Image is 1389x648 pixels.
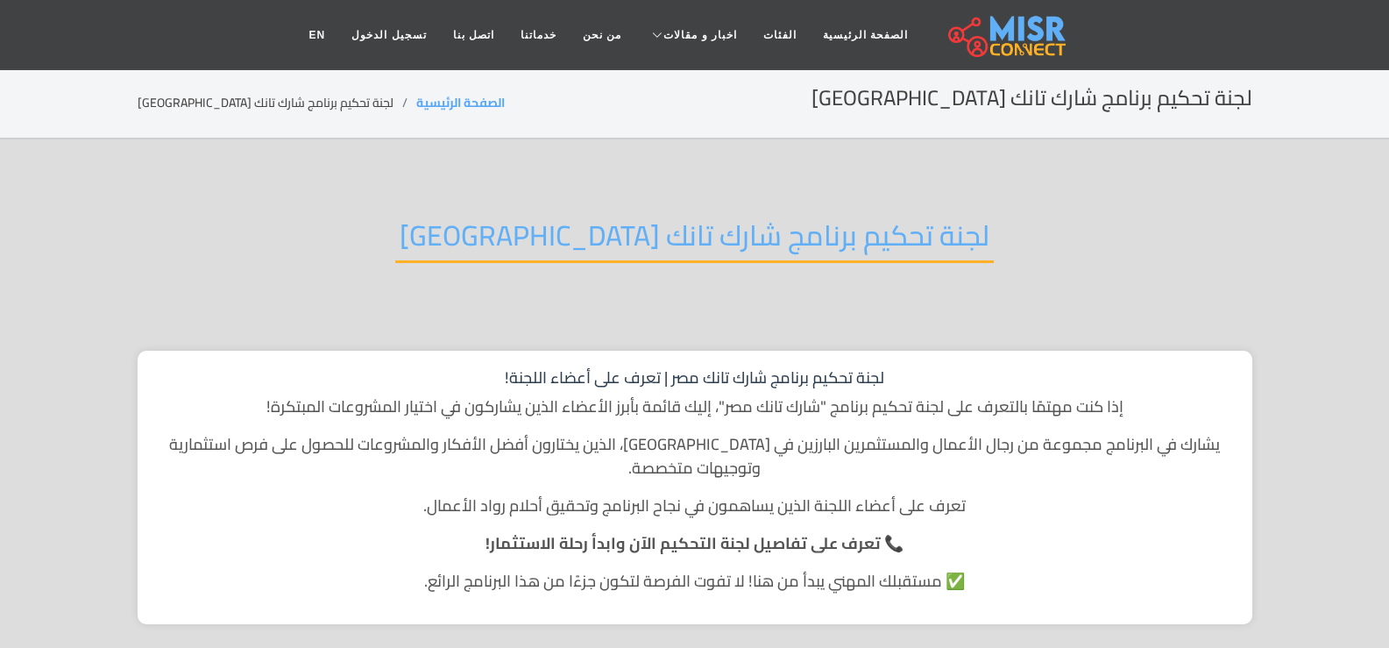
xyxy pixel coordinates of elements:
[155,569,1235,593] p: ✅ مستقبلك المهني يبدأ من هنا! لا تفوت الفرصة لتكون جزءًا من هذا البرنامج الرائع.
[155,395,1235,418] p: إذا كنت مهتمًا بالتعرف على لجنة تحكيم برنامج "شارك تانك مصر"، إليك قائمة بأبرز الأعضاء الذين يشار...
[634,18,750,52] a: اخبار و مقالات
[663,27,737,43] span: اخبار و مقالات
[395,218,994,263] h2: لجنة تحكيم برنامج شارك تانك [GEOGRAPHIC_DATA]
[811,86,1252,111] h2: لجنة تحكيم برنامج شارك تانك [GEOGRAPHIC_DATA]
[440,18,507,52] a: اتصل بنا
[155,368,1235,388] h1: لجنة تحكيم برنامج شارك تانك مصر | تعرف على أعضاء اللجنة!
[155,432,1235,480] p: يشارك في البرنامج مجموعة من رجال الأعمال والمستثمرين البارزين في [GEOGRAPHIC_DATA]، الذين يختارون...
[338,18,439,52] a: تسجيل الدخول
[138,94,416,112] li: لجنة تحكيم برنامج شارك تانك [GEOGRAPHIC_DATA]
[948,13,1066,57] img: main.misr_connect
[416,91,505,114] a: الصفحة الرئيسية
[570,18,634,52] a: من نحن
[155,494,1235,517] p: تعرف على أعضاء اللجنة الذين يساهمون في نجاح البرنامج وتحقيق أحلام رواد الأعمال.
[296,18,339,52] a: EN
[810,18,921,52] a: الصفحة الرئيسية
[750,18,810,52] a: الفئات
[155,531,1235,555] p: 📞 تعرف على تفاصيل لجنة التحكيم الآن وابدأ رحلة الاستثمار!
[507,18,570,52] a: خدماتنا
